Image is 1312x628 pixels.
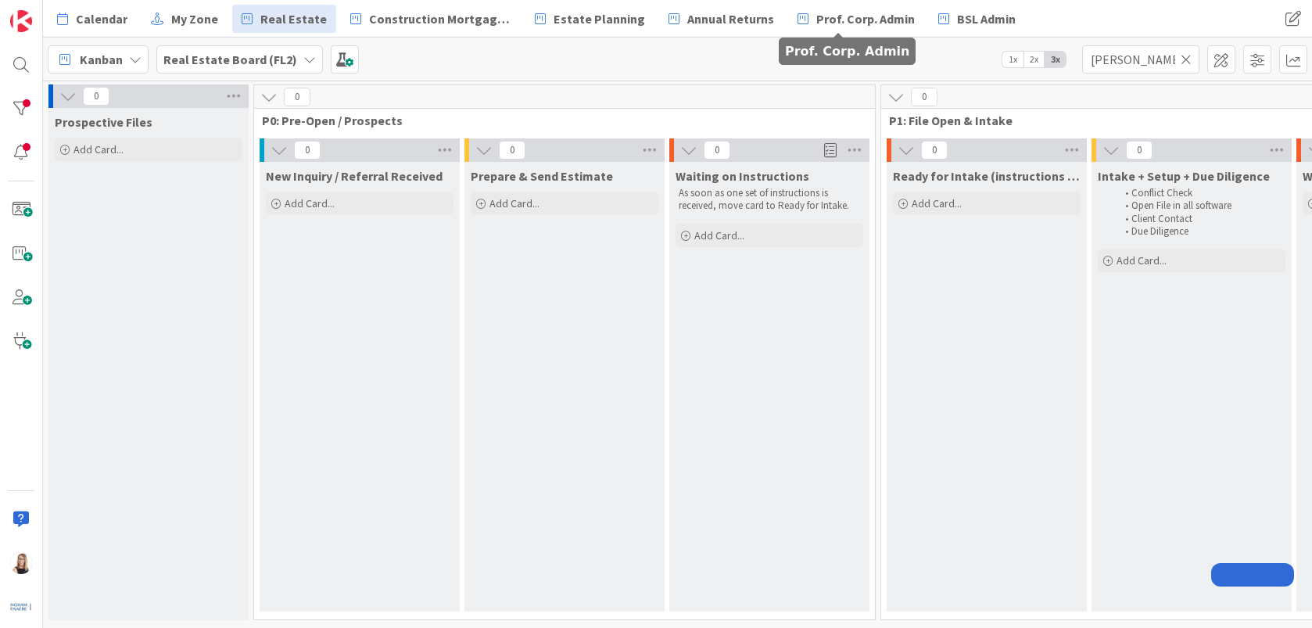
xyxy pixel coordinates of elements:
[1002,52,1023,67] span: 1x
[694,228,744,242] span: Add Card...
[55,114,152,130] span: Prospective Files
[893,168,1081,184] span: Ready for Intake (instructions received)
[48,5,137,33] a: Calendar
[73,142,124,156] span: Add Card...
[1117,253,1167,267] span: Add Card...
[911,88,937,106] span: 0
[1117,199,1283,212] li: Open File in all software
[1098,168,1270,184] span: Intake + Setup + Due Diligence
[1117,225,1283,238] li: Due Diligence
[676,168,809,184] span: Waiting on Instructions
[142,5,228,33] a: My Zone
[704,141,730,160] span: 0
[489,196,539,210] span: Add Card...
[659,5,783,33] a: Annual Returns
[1023,52,1045,67] span: 2x
[10,596,32,618] img: avatar
[525,5,654,33] a: Estate Planning
[1117,187,1283,199] li: Conflict Check
[369,9,511,28] span: Construction Mortgages - Draws
[266,168,443,184] span: New Inquiry / Referral Received
[1082,45,1199,74] input: Quick Filter...
[80,50,123,69] span: Kanban
[284,88,310,106] span: 0
[679,187,860,213] p: As soon as one set of instructions is received, move card to Ready for Intake.
[929,5,1025,33] a: BSL Admin
[1045,52,1066,67] span: 3x
[294,141,321,160] span: 0
[10,10,32,32] img: Visit kanbanzone.com
[341,5,521,33] a: Construction Mortgages - Draws
[83,87,109,106] span: 0
[957,9,1016,28] span: BSL Admin
[232,5,336,33] a: Real Estate
[788,5,924,33] a: Prof. Corp. Admin
[912,196,962,210] span: Add Card...
[554,9,645,28] span: Estate Planning
[171,9,218,28] span: My Zone
[10,552,32,574] img: DB
[1126,141,1152,160] span: 0
[76,9,127,28] span: Calendar
[687,9,774,28] span: Annual Returns
[471,168,613,184] span: Prepare & Send Estimate
[816,9,915,28] span: Prof. Corp. Admin
[262,113,855,128] span: P0: Pre-Open / Prospects
[260,9,327,28] span: Real Estate
[285,196,335,210] span: Add Card...
[785,44,909,59] h5: Prof. Corp. Admin
[163,52,297,67] b: Real Estate Board (FL2)
[499,141,525,160] span: 0
[921,141,948,160] span: 0
[1117,213,1283,225] li: Client Contact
